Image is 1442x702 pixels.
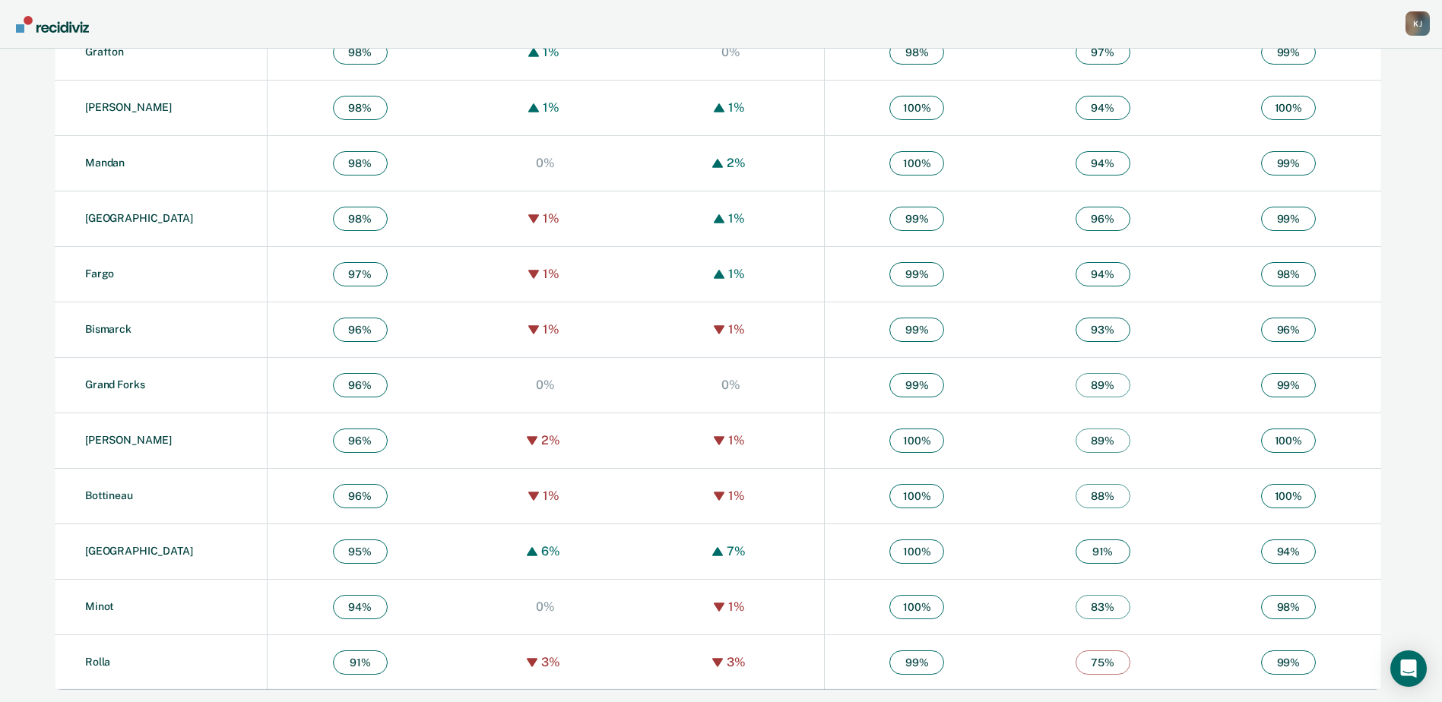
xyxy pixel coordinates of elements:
[1076,40,1130,65] span: 97 %
[718,378,744,392] div: 0%
[333,40,388,65] span: 98 %
[889,207,944,231] span: 99 %
[537,544,564,558] div: 6%
[85,267,114,280] a: Fargo
[1076,484,1130,508] span: 88 %
[1076,262,1130,286] span: 94 %
[532,378,559,392] div: 0%
[539,322,563,337] div: 1%
[889,96,944,120] span: 100 %
[539,267,563,281] div: 1%
[889,262,944,286] span: 99 %
[333,318,388,342] span: 96 %
[333,151,388,175] span: 98 %
[333,96,388,120] span: 98 %
[724,211,749,226] div: 1%
[1076,650,1130,675] span: 75 %
[1261,96,1316,120] span: 100 %
[333,207,388,231] span: 98 %
[889,40,944,65] span: 98 %
[718,45,744,59] div: 0%
[1406,11,1430,36] div: K J
[85,600,114,612] a: Minot
[1076,151,1130,175] span: 94 %
[724,489,749,503] div: 1%
[85,157,125,169] a: Mandan
[889,318,944,342] span: 99 %
[85,489,133,501] a: Bottineau
[539,489,563,503] div: 1%
[724,322,749,337] div: 1%
[1261,207,1316,231] span: 99 %
[85,101,172,113] a: [PERSON_NAME]
[889,595,944,619] span: 100 %
[1076,96,1130,120] span: 94 %
[723,544,750,558] div: 7%
[1076,539,1130,564] span: 91 %
[333,595,388,619] span: 94 %
[333,650,388,675] span: 91 %
[1076,595,1130,619] span: 83 %
[889,539,944,564] span: 100 %
[1261,650,1316,675] span: 99 %
[724,433,749,447] div: 1%
[539,211,563,226] div: 1%
[1261,595,1316,619] span: 98 %
[333,373,388,397] span: 96 %
[532,599,559,614] div: 0%
[85,323,132,335] a: Bismarck
[1076,373,1130,397] span: 89 %
[333,539,388,564] span: 95 %
[85,545,193,557] a: [GEOGRAPHIC_DATA]
[1076,428,1130,453] span: 89 %
[723,655,750,669] div: 3%
[85,434,172,446] a: [PERSON_NAME]
[1076,207,1130,231] span: 96 %
[724,267,749,281] div: 1%
[889,373,944,397] span: 99 %
[539,100,563,115] div: 1%
[1261,151,1316,175] span: 99 %
[1406,11,1430,36] button: Profile dropdown button
[1261,484,1316,508] span: 100 %
[1261,318,1316,342] span: 96 %
[1390,650,1427,687] div: Open Intercom Messenger
[889,151,944,175] span: 100 %
[333,484,388,508] span: 96 %
[85,46,124,58] a: Grafton
[1261,40,1316,65] span: 99 %
[1261,262,1316,286] span: 98 %
[333,262,388,286] span: 97 %
[85,378,144,391] a: Grand Forks
[889,484,944,508] span: 100 %
[723,156,750,170] div: 2%
[333,428,388,453] span: 96 %
[539,45,563,59] div: 1%
[85,656,110,668] a: Rolla
[1076,318,1130,342] span: 93 %
[537,655,564,669] div: 3%
[724,100,749,115] div: 1%
[532,156,559,170] div: 0%
[537,433,564,447] div: 2%
[85,212,193,224] a: [GEOGRAPHIC_DATA]
[1261,539,1316,564] span: 94 %
[889,428,944,453] span: 100 %
[1261,373,1316,397] span: 99 %
[889,650,944,675] span: 99 %
[1261,428,1316,453] span: 100 %
[16,16,89,33] img: Recidiviz
[724,599,749,614] div: 1%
